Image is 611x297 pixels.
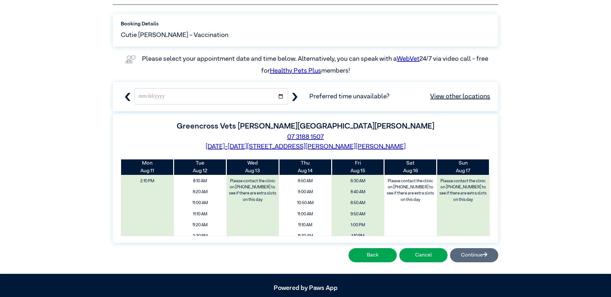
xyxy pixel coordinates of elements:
[270,67,321,74] a: Healthy Pets Plus
[385,176,436,204] label: Please contact the clinic on [PHONE_NUMBER] to see if there are extra slots on this day
[281,210,329,219] span: 11:00 AM
[430,92,490,101] a: View other locations
[334,198,382,208] span: 8:50 AM
[123,53,138,66] img: vet
[176,176,224,186] span: 8:10 AM
[227,176,279,204] label: Please contact the clinic on [PHONE_NUMBER] to see if there are extra slots on this day
[399,248,447,262] button: Cancel
[176,231,224,241] span: 2:30 PM
[384,159,437,175] th: Aug 16
[174,159,226,175] th: Aug 12
[226,159,279,175] th: Aug 13
[176,210,224,219] span: 11:10 AM
[279,159,332,175] th: Aug 14
[113,284,498,292] h5: Powered by Paws App
[121,20,490,28] label: Booking Details
[281,198,329,208] span: 10:50 AM
[281,231,329,241] span: 11:20 AM
[349,248,397,262] button: Back
[334,221,382,230] span: 1:00 PM
[176,221,224,230] span: 11:20 AM
[123,176,172,186] span: 2:10 PM
[437,159,490,175] th: Aug 17
[397,56,420,62] a: WebVet
[334,187,382,197] span: 8:40 AM
[121,30,228,40] span: Cutie [PERSON_NAME] - Vaccination
[206,143,406,150] a: [DATE]-[DATE][STREET_ADDRESS][PERSON_NAME][PERSON_NAME]
[332,159,384,175] th: Aug 15
[309,92,490,101] span: Preferred time unavailable?
[281,176,329,186] span: 8:50 AM
[281,221,329,230] span: 11:10 AM
[281,187,329,197] span: 9:00 AM
[142,56,490,74] label: Please select your appointment date and time below. Alternatively, you can speak with a 24/7 via ...
[334,231,382,241] span: 1:10 PM
[334,210,382,219] span: 9:50 AM
[334,176,382,186] span: 8:30 AM
[177,122,434,130] label: Greencross Vets [PERSON_NAME][GEOGRAPHIC_DATA][PERSON_NAME]
[438,176,489,204] label: Please contact the clinic on [PHONE_NUMBER] to see if there are extra slots on this day
[176,198,224,208] span: 11:00 AM
[121,159,174,175] th: Aug 11
[176,187,224,197] span: 8:20 AM
[287,134,324,140] a: 07 3188 1507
